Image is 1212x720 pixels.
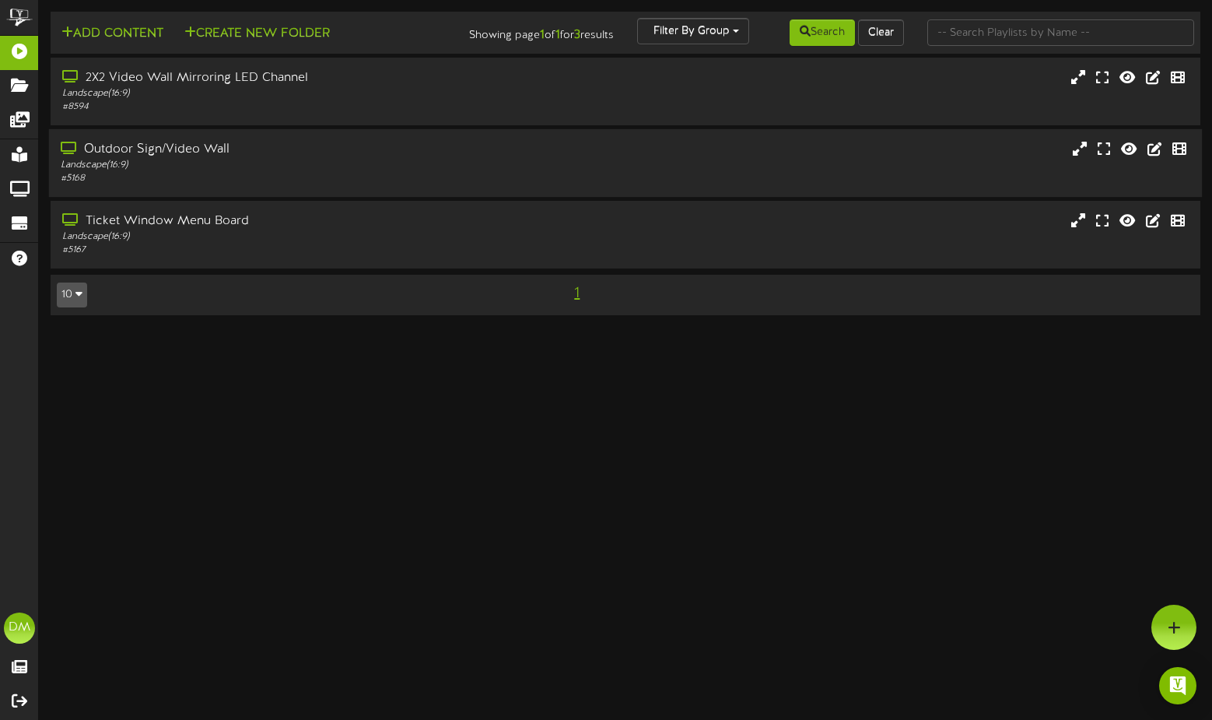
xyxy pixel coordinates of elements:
strong: 3 [574,28,580,42]
button: 10 [57,283,87,307]
button: Add Content [57,24,168,44]
div: # 8594 [62,100,518,114]
div: # 5167 [62,244,518,257]
div: Landscape ( 16:9 ) [61,159,518,172]
div: Outdoor Sign/Video Wall [61,141,518,159]
button: Filter By Group [637,18,749,44]
div: 2X2 Video Wall Mirroring LED Channel [62,69,518,87]
div: Landscape ( 16:9 ) [62,87,518,100]
div: Landscape ( 16:9 ) [62,230,518,244]
button: Search [790,19,855,46]
strong: 1 [555,28,560,42]
div: Ticket Window Menu Board [62,212,518,230]
div: Open Intercom Messenger [1159,667,1196,704]
input: -- Search Playlists by Name -- [927,19,1194,46]
span: 1 [570,285,583,302]
div: DM [4,613,35,644]
div: # 5168 [61,172,518,185]
strong: 1 [540,28,545,42]
button: Clear [858,19,904,46]
button: Create New Folder [180,24,335,44]
div: Showing page of for results [432,18,625,44]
